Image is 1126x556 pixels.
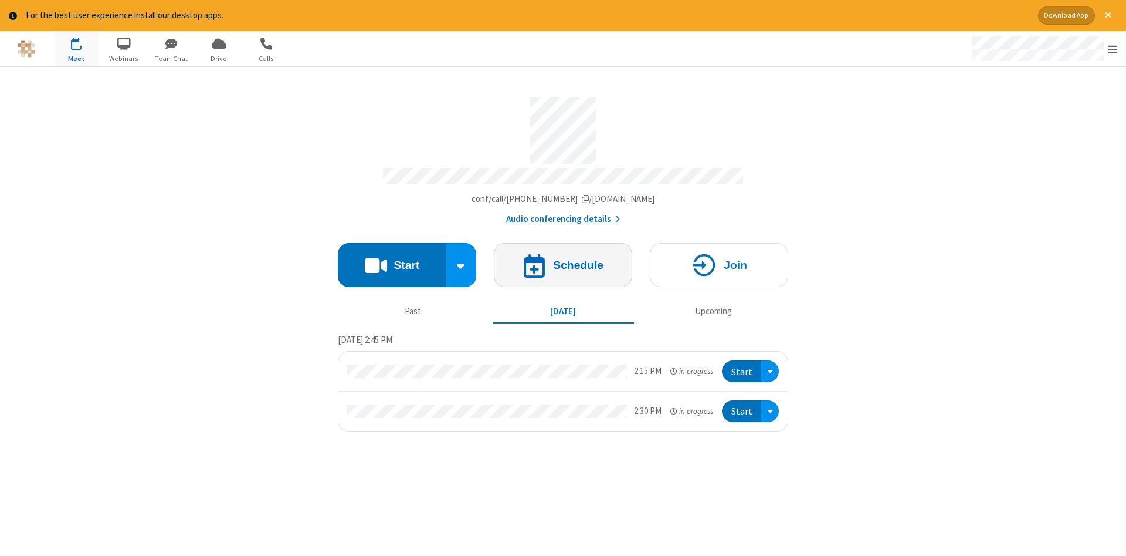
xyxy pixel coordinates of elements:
[670,406,713,417] em: in progress
[446,243,477,287] div: Start conference options
[1038,6,1095,25] button: Download App
[670,366,713,377] em: in progress
[102,53,146,64] span: Webinars
[245,53,289,64] span: Calls
[650,243,788,287] button: Join
[724,260,747,271] h4: Join
[472,193,655,206] button: Copy my meeting room linkCopy my meeting room link
[1099,6,1117,25] button: Close alert
[394,260,419,271] h4: Start
[4,31,48,66] button: Logo
[643,301,784,323] button: Upcoming
[26,9,1029,22] div: For the best user experience install our desktop apps.
[553,260,603,271] h4: Schedule
[150,53,194,64] span: Team Chat
[338,89,788,225] section: Account details
[1097,525,1117,548] iframe: Chat
[634,405,662,418] div: 2:30 PM
[342,301,484,323] button: Past
[634,365,662,378] div: 2:15 PM
[506,213,620,226] button: Audio conferencing details
[18,40,35,58] img: QA Selenium DO NOT DELETE OR CHANGE
[472,193,655,204] span: Copy my meeting room link
[961,31,1126,66] div: Open menu
[55,53,99,64] span: Meet
[493,301,634,323] button: [DATE]
[338,243,446,287] button: Start
[761,400,779,422] div: Open menu
[722,400,761,422] button: Start
[494,243,632,287] button: Schedule
[761,360,779,382] div: Open menu
[79,38,87,46] div: 2
[338,333,788,431] section: Today's Meetings
[338,334,392,345] span: [DATE] 2:45 PM
[722,360,761,382] button: Start
[197,53,241,64] span: Drive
